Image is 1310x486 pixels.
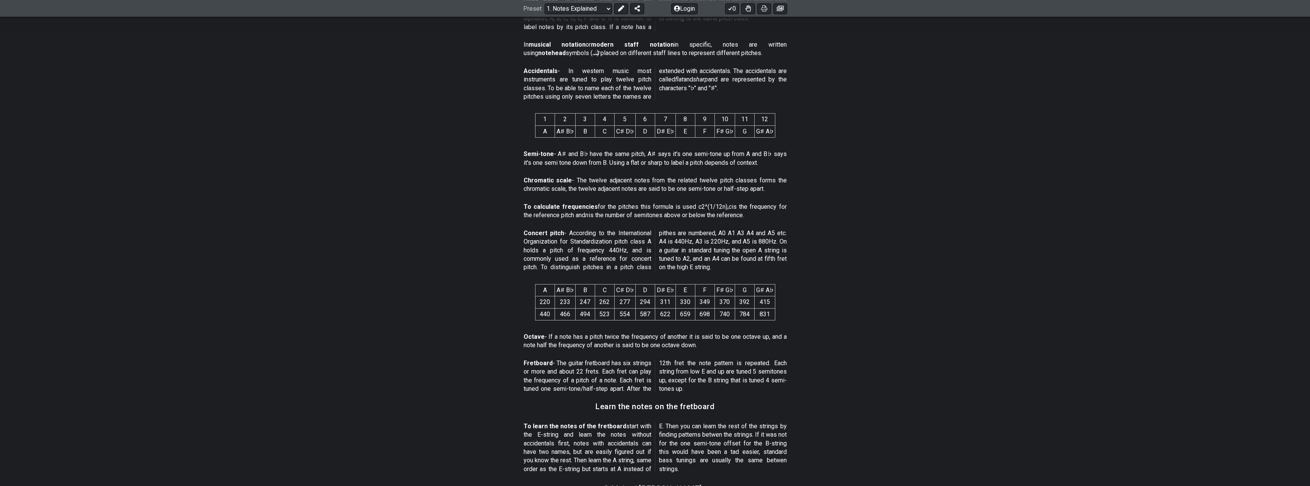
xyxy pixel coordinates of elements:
[714,125,735,137] td: F♯ G♭
[675,114,695,125] th: 8
[735,308,754,320] td: 784
[614,308,635,320] td: 554
[754,284,775,296] th: G♯ A♭
[655,114,675,125] th: 7
[595,125,614,137] td: C
[535,308,555,320] td: 440
[524,229,787,272] p: - According to the International Organization for Standardization pitch class A holds a pitch of ...
[524,333,787,350] p: - If a note has a pitch twice the frequency of another it is said to be one octave up, and a note...
[595,114,614,125] th: 4
[675,125,695,137] td: E
[538,49,566,57] strong: notehead
[555,125,575,137] td: A♯ B♭
[535,284,555,296] th: A
[575,308,595,320] td: 494
[591,41,674,48] strong: modern staff notation
[529,41,586,48] strong: musical notation
[735,114,754,125] th: 11
[524,176,787,193] p: - The twelve adjacent notes from the related twelve pitch classes forms the chromatic scale, the ...
[655,308,675,320] td: 622
[675,296,695,308] td: 330
[535,296,555,308] td: 220
[524,67,558,75] strong: Accidentals
[555,114,575,125] th: 2
[524,203,598,210] strong: To calculate frequencies
[695,284,714,296] th: F
[524,203,787,220] p: for the pitches this formula is used c2^(1/12n), is the frequency for the reference pitch and is ...
[585,211,589,219] em: n
[735,296,754,308] td: 392
[635,284,655,296] th: D
[635,296,655,308] td: 294
[596,402,714,411] h3: Learn the notes on the fretboard
[675,76,683,83] em: flat
[773,3,787,14] button: Create image
[695,125,714,137] td: F
[595,308,614,320] td: 523
[535,125,555,137] td: A
[725,3,739,14] button: 0
[754,125,775,137] td: G♯ A♭
[714,114,735,125] th: 10
[714,308,735,320] td: 740
[695,296,714,308] td: 349
[635,308,655,320] td: 587
[614,284,635,296] th: C♯ D♭
[655,296,675,308] td: 311
[695,308,714,320] td: 698
[555,296,575,308] td: 233
[523,5,542,12] span: Preset
[524,359,553,367] strong: Fretboard
[614,296,635,308] td: 277
[595,296,614,308] td: 262
[655,284,675,296] th: D♯ E♭
[575,125,595,137] td: B
[524,150,554,158] strong: Semi-tone
[535,114,555,125] th: 1
[675,284,695,296] th: E
[524,41,787,58] p: In or in specific, notes are written using symbols (𝅝 𝅗𝅥 𝅘𝅥 𝅘𝅥𝅮) placed on different staff lines to r...
[524,67,787,101] p: - In western music most instruments are tuned to play twelve pitch classes. To be able to name ea...
[630,3,644,14] button: Share Preset
[635,114,655,125] th: 6
[735,284,754,296] th: G
[575,296,595,308] td: 247
[524,150,787,167] p: - A♯ and B♭ have the same pitch, A♯ says it's one semi-tone up from A and B♭ says it's one semi t...
[555,284,575,296] th: A♯ B♭
[754,296,775,308] td: 415
[754,308,775,320] td: 831
[671,3,698,14] button: Login
[675,308,695,320] td: 659
[754,114,775,125] th: 12
[595,284,614,296] th: C
[635,125,655,137] td: D
[524,359,787,393] p: - The guitar fretboard has six strings or more and about 22 frets. Each fret can play the frequen...
[524,333,545,340] strong: Octave
[575,284,595,296] th: B
[614,114,635,125] th: 5
[575,114,595,125] th: 3
[524,177,572,184] strong: Chromatic scale
[614,3,628,14] button: Edit Preset
[524,229,564,237] strong: Concert pitch
[695,114,714,125] th: 9
[555,308,575,320] td: 466
[524,423,627,430] strong: To learn the notes of the fretboard
[524,422,787,473] p: start with the E-string and learn the notes without accidentals first, notes with accidentals can...
[714,296,735,308] td: 370
[741,3,755,14] button: Toggle Dexterity for all fretkits
[545,3,612,14] select: Preset
[735,125,754,137] td: G
[655,125,675,137] td: D♯ E♭
[614,125,635,137] td: C♯ D♭
[729,203,732,210] em: c
[757,3,771,14] button: Print
[693,76,708,83] em: sharp
[714,284,735,296] th: F♯ G♭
